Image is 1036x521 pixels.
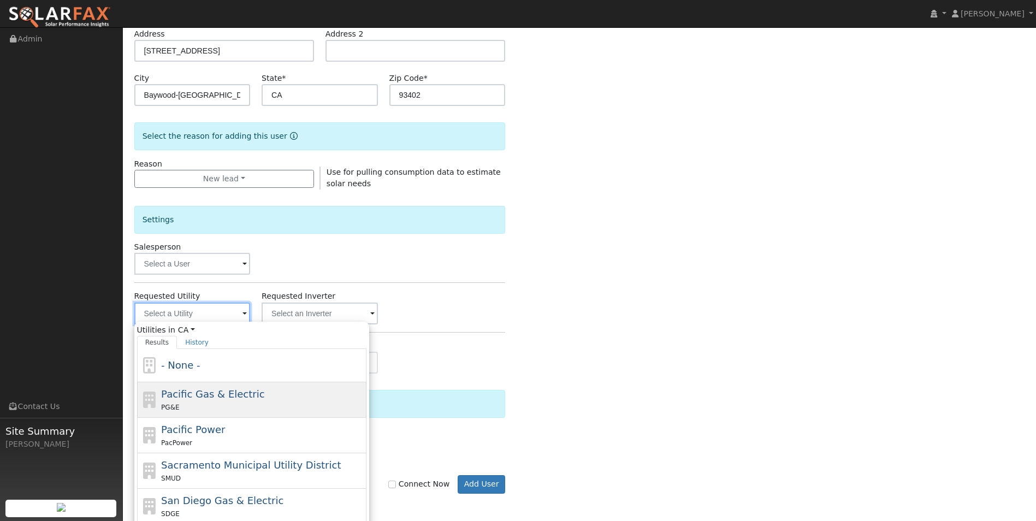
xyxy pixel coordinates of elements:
label: Zip Code [389,73,428,84]
span: SDGE [161,510,180,518]
span: Required [282,74,286,82]
span: SMUD [161,475,181,482]
span: San Diego Gas & Electric [161,495,283,506]
a: Results [137,336,177,349]
label: Requested Inverter [262,291,335,302]
div: Settings [134,206,506,234]
label: State [262,73,286,84]
button: New lead [134,170,314,188]
span: PG&E [161,404,179,411]
span: Pacific Gas & Electric [161,388,264,400]
label: City [134,73,150,84]
label: Reason [134,158,162,170]
label: Salesperson [134,241,181,253]
label: Address [134,28,165,40]
span: [PERSON_NAME] [961,9,1025,18]
label: Address 2 [325,28,364,40]
span: Use for pulling consumption data to estimate solar needs [327,168,501,188]
span: - None - [161,359,200,371]
label: Requested Utility [134,291,200,302]
a: History [177,336,217,349]
input: Select a User [134,253,250,275]
input: Select an Inverter [262,303,377,324]
img: retrieve [57,503,66,512]
button: Add User [458,475,505,494]
a: CA [178,324,195,336]
input: Select a Utility [134,303,250,324]
span: Pacific Power [161,424,225,435]
span: Site Summary [5,424,117,439]
div: Select the reason for adding this user [134,122,506,150]
img: SolarFax [8,6,111,29]
span: Required [424,74,428,82]
input: Connect Now [388,481,396,488]
label: Connect Now [388,478,449,490]
span: Sacramento Municipal Utility District [161,459,341,471]
a: Reason for new user [287,132,298,140]
div: [PERSON_NAME] [5,439,117,450]
span: PacPower [161,439,192,447]
span: Utilities in [137,324,366,336]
